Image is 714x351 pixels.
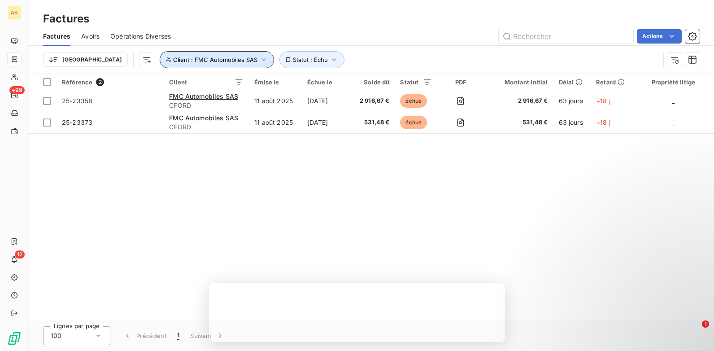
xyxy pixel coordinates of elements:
div: AS [7,5,22,20]
span: Factures [43,32,70,41]
div: Statut [400,79,432,86]
span: Opérations Diverses [110,32,171,41]
span: Statut : Échu [293,56,328,63]
div: Client [169,79,244,86]
td: 11 août 2025 [249,90,301,112]
span: CFORD [169,101,244,110]
span: +18 j [596,97,610,105]
span: Référence [62,79,92,86]
span: _ [672,97,675,105]
button: Client : FMC Automobiles SAS [160,51,274,68]
td: [DATE] [302,90,352,112]
div: Retard [596,79,627,86]
button: Suivant [185,326,230,345]
td: 63 jours [553,90,591,112]
span: 12 [15,250,25,259]
iframe: Enquête de LeanPay [209,283,505,342]
td: 11 août 2025 [249,112,301,133]
span: Avoirs [81,32,100,41]
td: 63 jours [553,112,591,133]
div: Échue le [307,79,346,86]
span: +99 [9,86,25,94]
span: 2 916,67 € [489,97,548,105]
span: CFORD [169,123,244,132]
td: [DATE] [302,112,352,133]
span: échue [400,94,427,108]
span: 2 916,67 € [357,97,390,105]
div: Délai [559,79,586,86]
span: _ [672,118,675,126]
div: Montant initial [489,79,548,86]
span: 25-23373 [62,118,92,126]
h3: Factures [43,11,89,27]
span: 1 [177,331,179,340]
span: 100 [51,331,61,340]
span: 2 [96,78,104,86]
button: Précédent [118,326,172,345]
span: FMC Automobiles SAS [169,114,238,122]
span: FMC Automobiles SAS [169,92,238,100]
span: 1 [702,320,709,328]
span: 531,48 € [489,118,548,127]
span: +18 j [596,118,610,126]
button: [GEOGRAPHIC_DATA] [43,53,128,67]
iframe: Intercom notifications message [535,264,714,327]
div: Solde dû [357,79,390,86]
div: Propriété litige [638,79,709,86]
input: Rechercher [499,29,633,44]
div: PDF [443,79,479,86]
button: Statut : Échu [279,51,344,68]
span: 531,48 € [357,118,390,127]
span: 25-23358 [62,97,92,105]
button: Actions [637,29,682,44]
span: échue [400,116,427,129]
img: Logo LeanPay [7,331,22,346]
div: Émise le [254,79,296,86]
span: Client : FMC Automobiles SAS [173,56,257,63]
iframe: Intercom live chat [684,320,705,342]
button: 1 [172,326,185,345]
